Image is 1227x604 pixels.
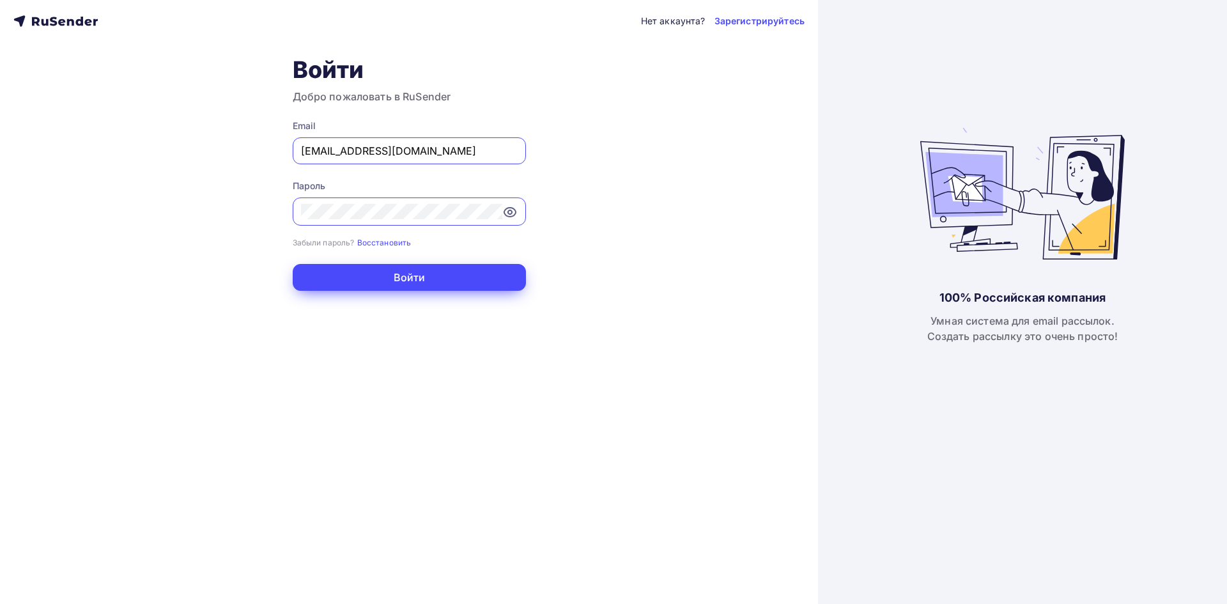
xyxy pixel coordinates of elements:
[357,236,412,247] a: Восстановить
[301,143,518,159] input: Укажите свой email
[293,120,526,132] div: Email
[927,313,1118,344] div: Умная система для email рассылок. Создать рассылку это очень просто!
[641,15,706,27] div: Нет аккаунта?
[293,89,526,104] h3: Добро пожаловать в RuSender
[293,238,355,247] small: Забыли пароль?
[939,290,1106,306] div: 100% Российская компания
[357,238,412,247] small: Восстановить
[293,264,526,291] button: Войти
[293,56,526,84] h1: Войти
[293,180,526,192] div: Пароль
[714,15,805,27] a: Зарегистрируйтесь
